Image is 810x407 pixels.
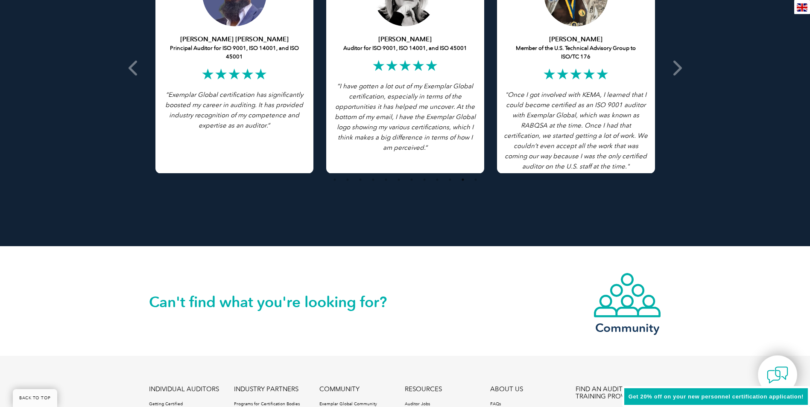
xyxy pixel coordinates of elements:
em: “ [165,91,303,129]
img: en [797,3,807,12]
a: COMMUNITY [319,386,360,393]
em: “I have gotten a lot out of my Exemplar Global certification, especially in terms of the opportun... [335,82,476,151]
strong: [PERSON_NAME] [378,35,432,43]
button: 7 of 4 [407,175,416,184]
button: 9 of 4 [433,175,442,184]
a: FIND AN AUDITOR / TRAINING PROVIDER [576,386,661,400]
button: 8 of 4 [420,175,429,184]
h2: ★★★★★ [333,59,478,73]
button: 12 of 4 [471,175,480,184]
a: INDUSTRY PARTNERS [234,386,298,393]
i: "Once I got involved with KEMA, I learned that I could become certified as an ISO 9001 auditor wi... [504,91,648,170]
i: ” [335,82,476,151]
h2: ★★★★★ [503,67,649,81]
button: 1 of 4 [330,175,339,184]
i: ” [165,91,303,129]
button: 5 of 4 [382,175,390,184]
img: icon-community.webp [593,272,661,318]
img: contact-chat.png [767,364,788,386]
a: RESOURCES [405,386,442,393]
h5: Auditor for ISO 9001, ISO 14001, and ISO 45001 [333,35,478,52]
a: BACK TO TOP [13,389,57,407]
h5: Principal Auditor for ISO 9001, ISO 14001, and ISO 45001 [162,35,307,61]
button: 3 of 4 [356,175,365,184]
strong: [PERSON_NAME] [PERSON_NAME] [180,35,289,43]
a: INDIVIDUAL AUDITORS [149,386,219,393]
button: 10 of 4 [446,175,454,184]
button: 4 of 4 [369,175,377,184]
span: Exemplar Global certification has significantly boosted my career in auditing. It has provided in... [165,91,303,129]
button: 11 of 4 [459,175,467,184]
button: 2 of 4 [343,175,352,184]
a: ABOUT US [490,386,523,393]
h3: Community [593,323,661,333]
a: Community [593,272,661,333]
h2: Can't find what you're looking for? [149,295,405,309]
button: 6 of 4 [395,175,403,184]
strong: [PERSON_NAME] [549,35,602,43]
h2: ★★★★★ [162,67,307,81]
span: Get 20% off on your new personnel certification application! [629,393,804,400]
h5: Member of the U.S. Technical Advisory Group to ISO/TC 176 [503,35,649,61]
